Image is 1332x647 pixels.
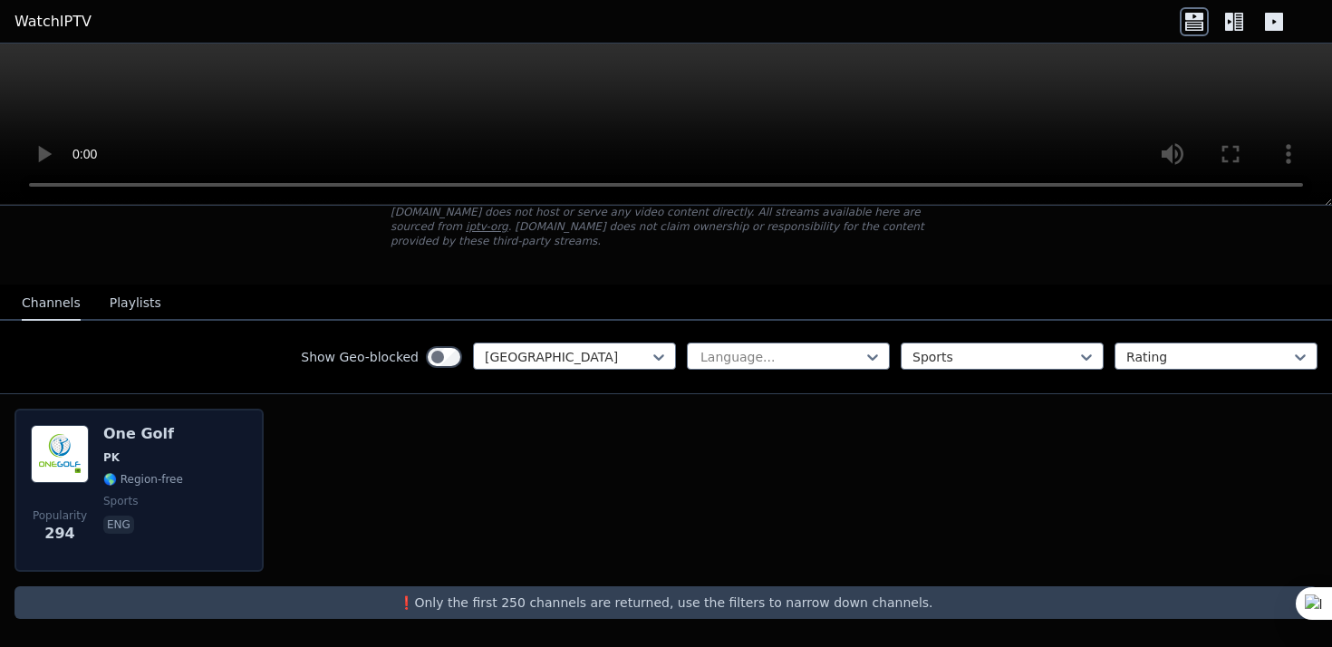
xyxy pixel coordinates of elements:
a: iptv-org [466,220,508,233]
a: WatchIPTV [14,11,92,33]
p: ❗️Only the first 250 channels are returned, use the filters to narrow down channels. [22,594,1310,612]
button: Playlists [110,286,161,321]
h6: One Golf [103,425,183,443]
p: [DOMAIN_NAME] does not host or serve any video content directly. All streams available here are s... [391,205,941,248]
span: Popularity [33,508,87,523]
img: One Golf [31,425,89,483]
span: 🌎 Region-free [103,472,183,487]
span: 294 [44,523,74,545]
label: Show Geo-blocked [301,348,419,366]
button: Channels [22,286,81,321]
p: eng [103,516,134,534]
span: sports [103,494,138,508]
span: PK [103,450,120,465]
